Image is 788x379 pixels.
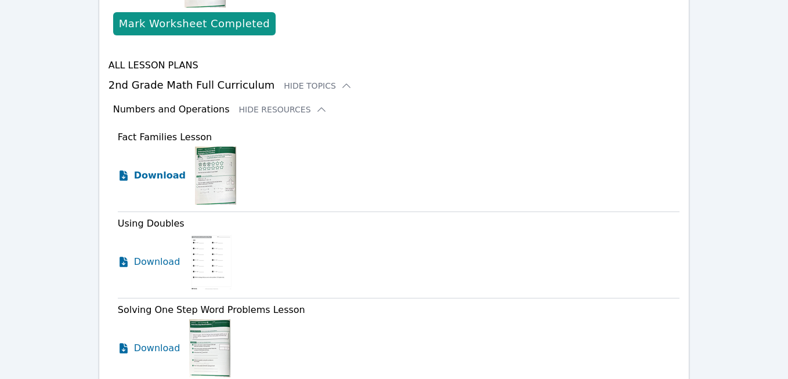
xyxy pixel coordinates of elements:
[109,77,680,93] h3: 2nd Grade Math Full Curriculum
[134,341,180,355] span: Download
[118,147,186,205] a: Download
[119,16,270,32] div: Mark Worksheet Completed
[113,103,230,116] h3: Numbers and Operations
[118,304,305,315] span: Solving One Step Word Problems Lesson
[195,147,236,205] img: Fact Families Lesson
[113,12,276,35] button: Mark Worksheet Completed
[189,233,234,291] img: Using Doubles
[118,233,180,291] a: Download
[118,218,185,229] span: Using Doubles
[189,319,230,377] img: Solving One Step Word Problems Lesson
[239,104,327,115] button: Hide Resources
[118,319,180,377] a: Download
[134,169,186,183] span: Download
[109,59,680,72] h4: All Lesson Plans
[134,255,180,269] span: Download
[118,132,212,143] span: Fact Families Lesson
[284,80,352,92] button: Hide Topics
